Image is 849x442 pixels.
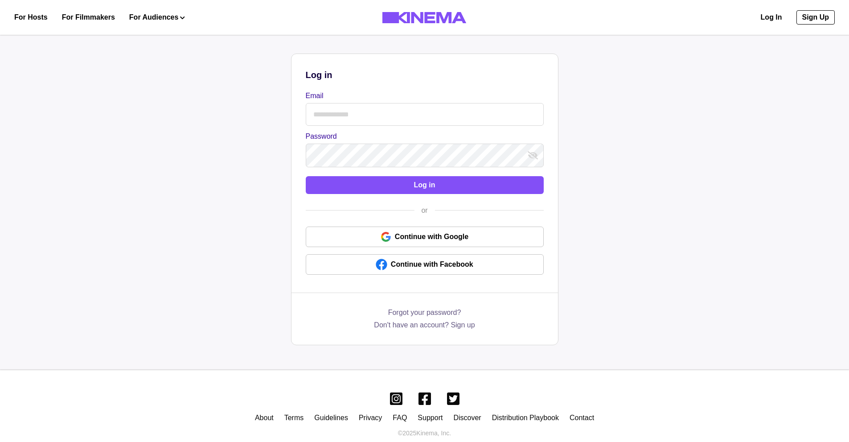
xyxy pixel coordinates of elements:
label: Password [306,131,538,142]
button: For Audiences [129,12,185,23]
a: For Filmmakers [62,12,115,23]
button: show password [526,149,540,163]
a: Continue with Google [306,227,544,247]
div: or [414,205,435,216]
a: Don't have an account? Sign up [374,320,475,330]
a: Sign Up [796,10,835,25]
a: Guidelines [314,414,348,421]
a: Continue with Facebook [306,254,544,275]
button: Log in [306,176,544,194]
a: Contact [570,414,594,421]
label: Email [306,91,538,101]
p: © 2025 Kinema, Inc. [398,429,451,438]
a: About [255,414,274,421]
a: Terms [284,414,304,421]
a: FAQ [393,414,407,421]
a: Distribution Playbook [492,414,559,421]
a: Privacy [359,414,382,421]
a: Support [418,414,443,421]
a: Log In [761,12,782,23]
a: Discover [453,414,481,421]
p: Log in [306,68,544,82]
a: For Hosts [14,12,48,23]
a: Forgot your password? [388,307,461,320]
